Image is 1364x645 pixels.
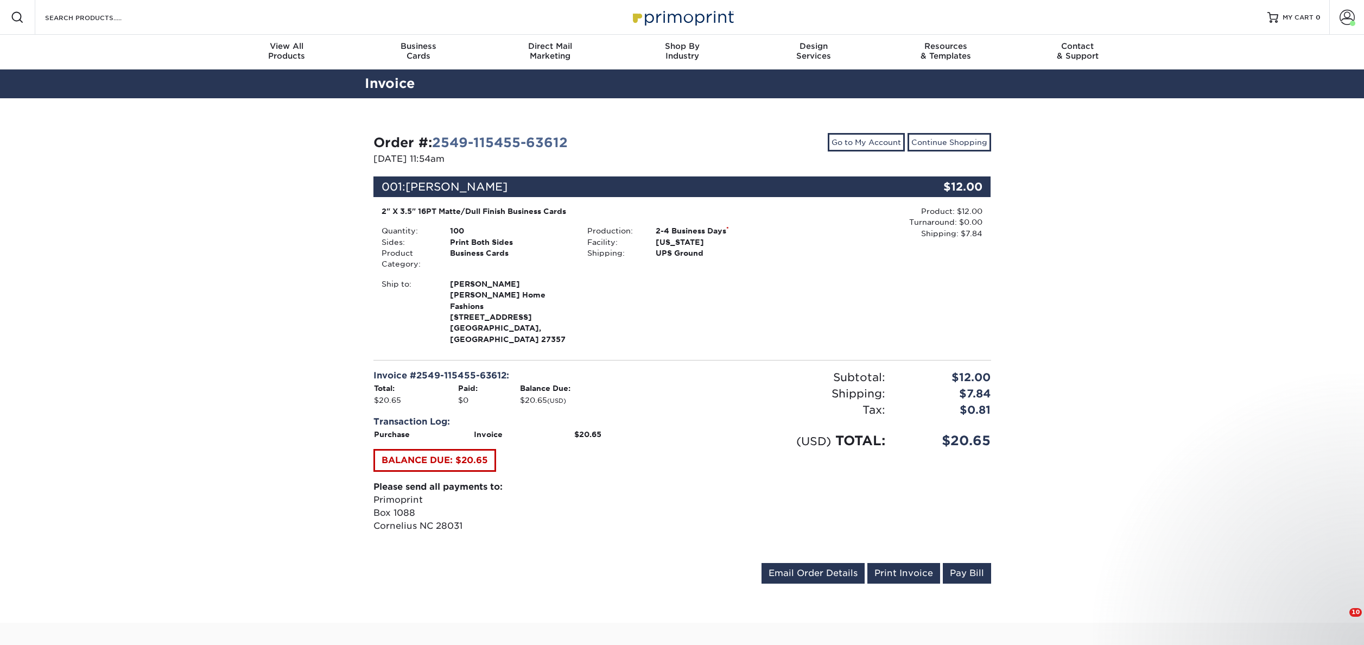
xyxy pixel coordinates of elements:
span: [STREET_ADDRESS] [450,312,571,322]
span: Design [748,41,880,51]
span: [PERSON_NAME] Home Fashions [450,289,571,312]
div: $12.00 [893,369,999,385]
span: Resources [880,41,1012,51]
span: Business [352,41,484,51]
div: Industry [616,41,748,61]
th: Balance Due: [519,382,674,394]
div: Transaction Log: [373,415,674,428]
a: Resources& Templates [880,35,1012,69]
div: Tax: [682,402,893,418]
div: 2-4 Business Days [648,225,785,236]
div: Quantity: [373,225,442,236]
div: Invoice #2549-115455-63612: [373,369,674,382]
th: Paid: [458,382,519,394]
div: $12.00 [888,176,991,197]
strong: Please send all payments to: [373,482,503,492]
a: Continue Shopping [908,133,991,151]
strong: Invoice [474,430,503,439]
a: DesignServices [748,35,880,69]
span: Direct Mail [484,41,616,51]
a: Direct MailMarketing [484,35,616,69]
div: UPS Ground [648,248,785,258]
div: $0.81 [893,402,999,418]
div: Products [221,41,353,61]
div: & Templates [880,41,1012,61]
div: Product: $12.00 Turnaround: $0.00 Shipping: $7.84 [785,206,982,239]
span: 0 [1316,14,1321,21]
div: Marketing [484,41,616,61]
div: 100 [442,225,579,236]
td: $20.65 [373,394,458,406]
td: $20.65 [519,394,674,406]
img: Primoprint [628,5,737,29]
a: Go to My Account [828,133,905,151]
div: Subtotal: [682,369,893,385]
div: $20.65 [893,431,999,451]
input: SEARCH PRODUCTS..... [44,11,150,24]
div: 2" X 3.5" 16PT Matte/Dull Finish Business Cards [382,206,777,217]
div: Facility: [579,237,648,248]
a: Pay Bill [943,563,991,584]
th: Total: [373,382,458,394]
span: [PERSON_NAME] [405,180,507,193]
a: BusinessCards [352,35,484,69]
a: BALANCE DUE: $20.65 [373,449,496,472]
div: Production: [579,225,648,236]
a: Print Invoice [867,563,940,584]
iframe: Intercom live chat [1327,608,1353,634]
strong: [GEOGRAPHIC_DATA], [GEOGRAPHIC_DATA] 27357 [450,279,571,344]
a: 2549-115455-63612 [432,135,568,150]
small: (USD) [547,397,566,404]
a: Contact& Support [1012,35,1144,69]
span: [PERSON_NAME] [450,279,571,289]
span: MY CART [1283,13,1314,22]
span: 10 [1349,608,1362,617]
div: Ship to: [373,279,442,345]
div: 001: [373,176,888,197]
span: Contact [1012,41,1144,51]
div: Shipping: [579,248,648,258]
div: Sides: [373,237,442,248]
strong: Order #: [373,135,568,150]
a: Email Order Details [762,563,865,584]
span: Shop By [616,41,748,51]
a: Shop ByIndustry [616,35,748,69]
a: View AllProducts [221,35,353,69]
div: Business Cards [442,248,579,270]
div: Print Both Sides [442,237,579,248]
small: (USD) [796,434,831,448]
td: $0 [458,394,519,406]
strong: Purchase [374,430,410,439]
span: TOTAL: [835,433,885,448]
strong: $20.65 [574,430,601,439]
div: & Support [1012,41,1144,61]
iframe: Google Customer Reviews [3,612,92,641]
div: [US_STATE] [648,237,785,248]
div: $7.84 [893,385,999,402]
p: [DATE] 11:54am [373,153,674,166]
h2: Invoice [357,74,1008,94]
p: Primoprint Box 1088 Cornelius NC 28031 [373,480,674,533]
span: View All [221,41,353,51]
div: Cards [352,41,484,61]
div: Services [748,41,880,61]
div: Product Category: [373,248,442,270]
div: Shipping: [682,385,893,402]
